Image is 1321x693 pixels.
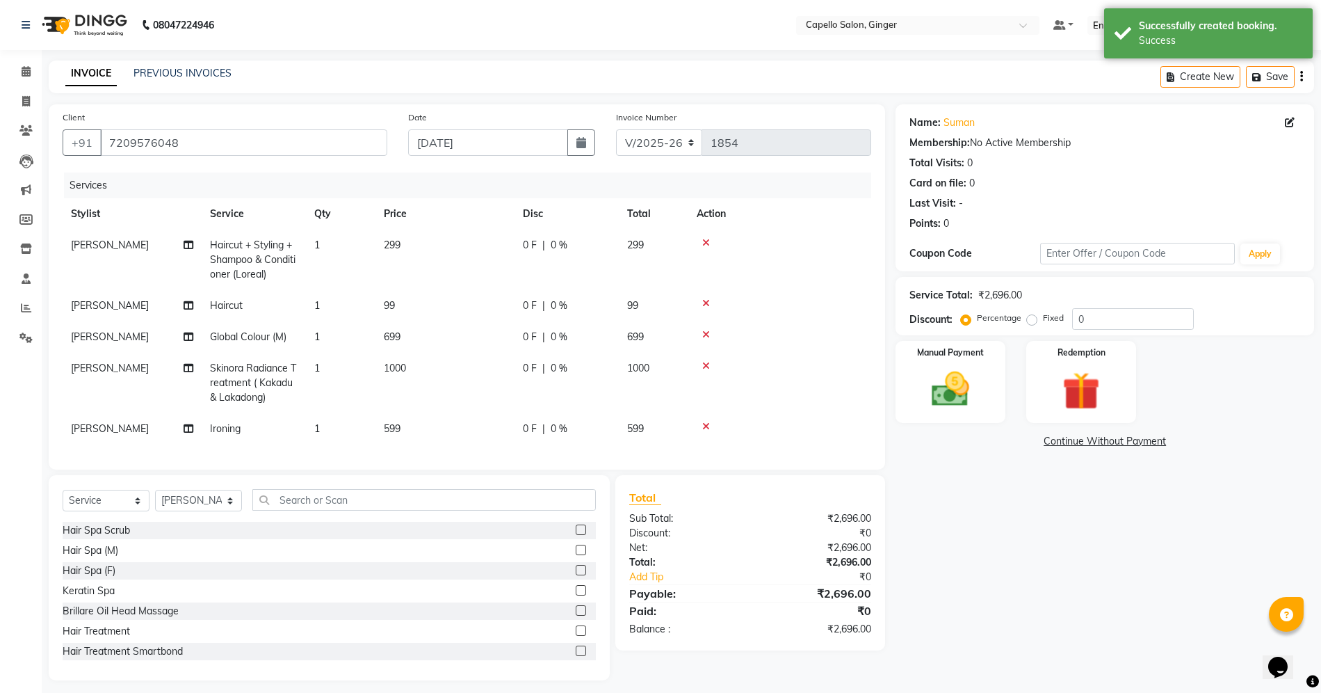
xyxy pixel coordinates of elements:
span: 0 % [551,422,567,436]
div: 0 [943,216,949,231]
span: 1 [314,362,320,374]
span: 0 F [523,361,537,376]
span: 1000 [384,362,406,374]
img: _gift.svg [1051,367,1112,415]
div: Total Visits: [909,156,964,170]
input: Enter Offer / Coupon Code [1040,243,1235,264]
div: ₹2,696.00 [750,511,882,526]
span: 1000 [627,362,649,374]
span: 99 [627,299,638,312]
span: 1 [314,239,320,251]
span: 699 [384,330,400,343]
div: Total: [619,555,750,570]
button: Save [1246,66,1295,88]
div: ₹2,696.00 [750,622,882,637]
a: Continue Without Payment [898,434,1311,449]
div: Last Visit: [909,196,956,211]
th: Disc [514,198,619,230]
span: 0 % [551,330,567,344]
span: [PERSON_NAME] [71,299,149,312]
div: Sub Total: [619,511,750,526]
div: 0 [967,156,973,170]
span: 299 [384,239,400,251]
span: Global Colour (M) [210,330,286,343]
span: [PERSON_NAME] [71,239,149,251]
span: 99 [384,299,395,312]
a: Add Tip [619,570,772,584]
div: 0 [969,176,975,191]
div: ₹0 [750,603,882,619]
div: Successfully created booking. [1139,19,1302,33]
a: INVOICE [65,61,117,86]
div: Hair Spa (F) [63,564,115,578]
input: Search by Name/Mobile/Email/Code [100,129,387,156]
div: No Active Membership [909,136,1300,150]
span: 599 [384,422,400,435]
div: Name: [909,115,941,130]
span: Ironing [210,422,241,435]
div: Hair Treatment [63,624,130,639]
th: Action [688,198,871,230]
span: | [542,298,545,313]
span: 1 [314,422,320,435]
button: +91 [63,129,102,156]
label: Client [63,111,85,124]
th: Total [619,198,688,230]
button: Apply [1240,244,1280,264]
img: logo [35,6,131,45]
div: Hair Spa (M) [63,543,118,558]
div: Discount: [619,526,750,541]
div: ₹2,696.00 [750,541,882,555]
span: 0 F [523,238,537,253]
div: Card on file: [909,176,966,191]
label: Redemption [1057,346,1105,359]
span: Skinora Radiance Treatment ( Kakadu& Lakadong) [210,362,296,404]
span: 0 % [551,361,567,376]
div: Services [64,173,882,198]
label: Invoice Number [616,111,676,124]
span: 0 % [551,298,567,313]
span: 0 F [523,298,537,313]
div: Success [1139,33,1302,48]
div: ₹0 [772,570,882,584]
span: 699 [627,330,644,343]
img: _cash.svg [920,367,981,411]
iframe: chat widget [1263,637,1307,679]
span: 0 F [523,330,537,344]
th: Qty [306,198,375,230]
div: Coupon Code [909,246,1039,261]
label: Manual Payment [917,346,984,359]
span: 299 [627,239,644,251]
div: Discount: [909,312,953,327]
div: Balance : [619,622,750,637]
span: Haircut [210,299,243,312]
label: Fixed [1043,312,1064,324]
b: 08047224946 [153,6,214,45]
div: ₹2,696.00 [750,555,882,570]
span: [PERSON_NAME] [71,422,149,435]
span: | [542,238,545,253]
span: 1 [314,299,320,312]
div: Net: [619,541,750,555]
div: Service Total: [909,288,973,303]
div: - [959,196,963,211]
div: ₹2,696.00 [750,585,882,602]
div: Hair Spa Scrub [63,523,130,538]
span: 599 [627,422,644,435]
a: PREVIOUS INVOICES [133,67,232,79]
span: 0 F [523,422,537,436]
div: Hair Treatment Smartbond [63,644,183,659]
th: Stylist [63,198,202,230]
input: Search or Scan [252,489,596,511]
span: Haircut + Styling + Shampoo & Conditioner (Loreal) [210,239,295,280]
button: Create New [1160,66,1240,88]
div: ₹0 [750,526,882,541]
span: 0 % [551,238,567,253]
div: Points: [909,216,941,231]
span: [PERSON_NAME] [71,330,149,343]
div: Brillare Oil Head Massage [63,604,179,619]
span: 1 [314,330,320,343]
a: Suman [943,115,975,130]
span: | [542,330,545,344]
span: | [542,422,545,436]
